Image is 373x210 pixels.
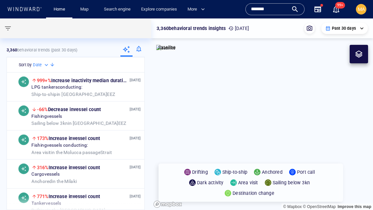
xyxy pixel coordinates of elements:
span: Area visit [32,149,51,155]
span: 99+ [335,2,345,9]
button: More [185,4,211,15]
a: Map feedback [337,204,371,209]
h6: Sort by [19,62,32,68]
button: MA [355,3,368,16]
a: Map [78,4,93,15]
strong: 3,360 [7,47,17,52]
p: Dark activity [197,179,224,187]
span: in [GEOGRAPHIC_DATA] EEZ [32,120,126,126]
a: Search engine [101,4,133,15]
span: 173% [37,136,49,141]
span: in the Molucca passage Strait [32,149,112,155]
span: -66% [37,107,48,112]
span: 771% [37,194,49,199]
p: [DATE] [130,135,140,141]
img: satellite [156,45,176,51]
span: Increase in vessel count [37,165,100,170]
div: Date [33,62,50,68]
iframe: Chat [345,180,368,205]
span: LPG tankers conducting: [32,84,82,90]
a: OpenStreetMap [303,204,336,209]
p: behavioral trends (Past 30 days) [7,47,77,53]
button: Home [49,4,70,15]
p: [DATE] [130,106,140,112]
p: [DATE] [130,77,140,83]
p: 3,360 behavioral trends insights [157,24,226,32]
span: Cargo vessels [32,171,60,177]
span: 316% [37,165,49,170]
span: MA [358,7,365,12]
p: Ship-to-ship [222,168,247,176]
p: [DATE] [130,193,140,199]
span: Fishing vessels [32,113,62,119]
span: in the Milaki [32,178,77,184]
span: Fishing vessels conducting: [32,142,88,148]
span: Increase in vessel count [37,136,100,141]
h6: Date [33,62,42,68]
p: Destination change [233,189,274,197]
span: Ship-to-ship [32,91,57,97]
p: [DATE] [228,24,249,32]
a: Mapbox [283,204,302,209]
div: Past 30 days [325,25,364,31]
p: [DATE] [130,164,140,170]
span: More [187,6,205,13]
span: Sailing below 3kn [32,120,68,126]
span: 999+% [37,78,51,83]
a: Home [51,4,68,15]
span: in [GEOGRAPHIC_DATA] EEZ [32,91,115,97]
span: Increase in activity median duration [37,78,129,83]
button: 99+ [328,1,344,17]
p: Sailing below 3kn [273,179,310,187]
p: Past 30 days [332,25,356,31]
p: Drifting [192,168,208,176]
a: Explore companies [138,4,180,15]
div: Notification center [332,5,340,13]
button: Map [75,4,96,15]
span: Anchored [32,178,52,184]
p: Satellite [158,44,176,51]
a: Mapbox logo [153,200,182,208]
span: Increase in vessel count [37,194,100,199]
p: Anchored [262,168,283,176]
p: Port call [297,168,315,176]
span: Decrease in vessel count [37,107,101,112]
p: Area visit [238,179,258,187]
